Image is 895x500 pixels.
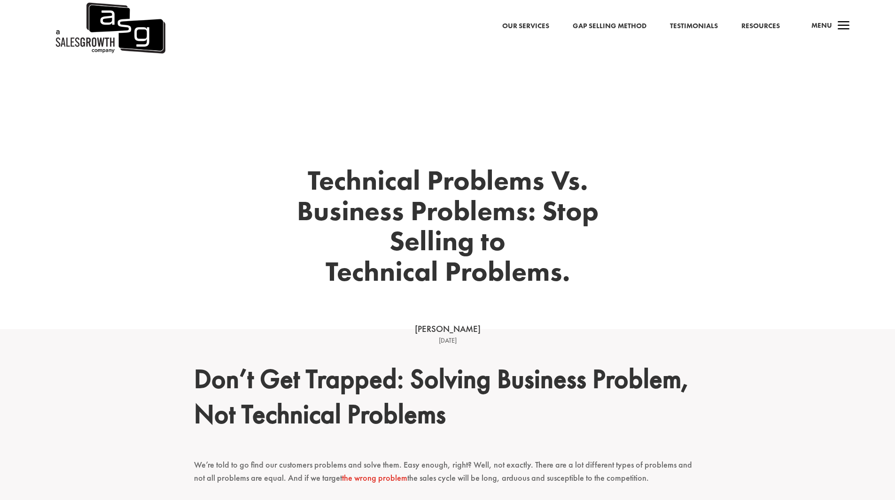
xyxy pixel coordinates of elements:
[302,323,593,336] div: [PERSON_NAME]
[293,165,603,292] h1: Technical Problems Vs. Business Problems: Stop Selling to Technical Problems.
[342,472,407,483] a: the wrong problem
[194,458,701,494] p: We’re told to go find our customers problems and solve them. Easy enough, right? Well, not exactl...
[194,361,701,436] h1: Don’t Get Trapped: Solving Business Problem, Not Technical Problems
[302,335,593,346] div: [DATE]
